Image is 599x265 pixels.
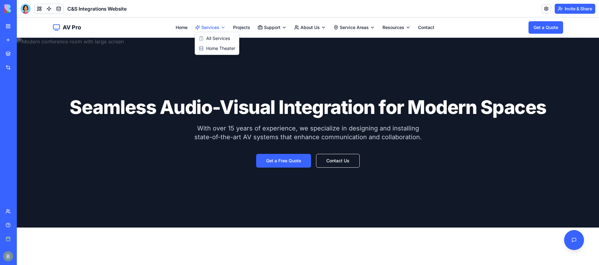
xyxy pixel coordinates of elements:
img: ACg8ocIug40qN1SCXJiinWdltW7QsPxROn8ZAVDlgOtPD8eQfXIZmw=s96-c [3,251,13,261]
button: Invite & Share [555,4,595,14]
a: All Services [179,16,221,26]
a: Home Theater [179,26,221,36]
div: Services [178,14,222,37]
span: C&S Integrations Website [67,5,127,12]
img: logo [4,4,43,13]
